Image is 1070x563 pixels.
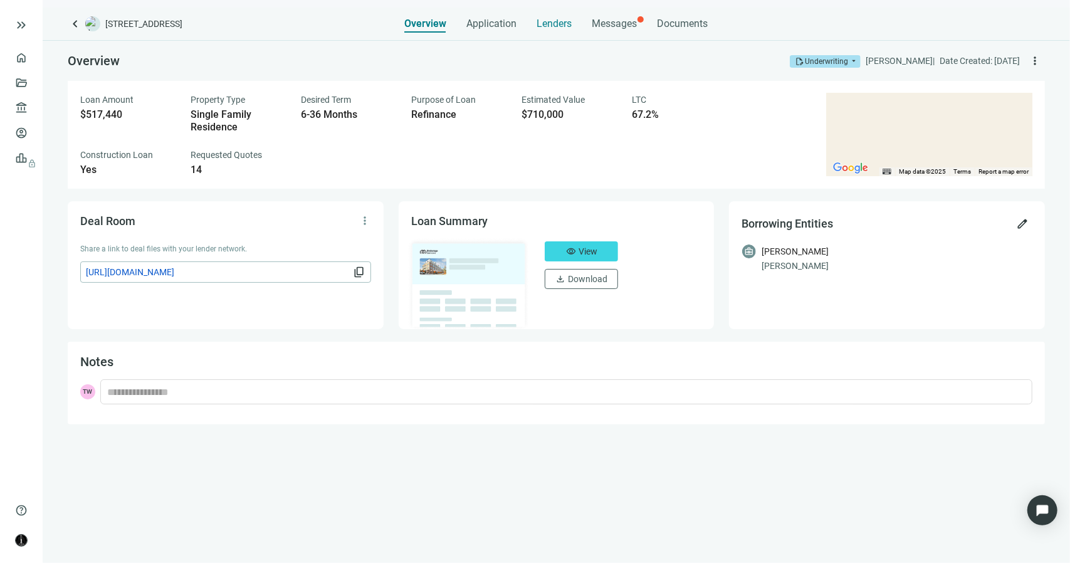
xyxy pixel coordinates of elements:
[1012,214,1032,234] button: edit
[632,95,646,105] span: LTC
[795,57,804,66] span: edit_document
[405,18,447,30] span: Overview
[68,53,120,68] span: Overview
[301,95,351,105] span: Desired Term
[555,274,565,284] span: download
[568,274,607,284] span: Download
[105,18,182,30] span: [STREET_ADDRESS]
[522,108,617,121] div: $710,000
[14,18,29,33] button: keyboard_double_arrow_right
[411,95,476,105] span: Purpose of Loan
[85,16,100,31] img: deal-logo
[566,246,576,256] span: visibility
[592,18,637,29] span: Messages
[80,95,134,105] span: Loan Amount
[940,54,1020,68] div: Date Created: [DATE]
[80,384,95,399] span: TW
[899,168,946,175] span: Map data ©2025
[353,266,365,278] span: content_copy
[467,18,517,30] span: Application
[658,18,708,30] span: Documents
[68,16,83,31] a: keyboard_arrow_left
[537,18,572,30] span: Lenders
[16,535,27,546] img: avatar
[80,108,176,121] div: $517,440
[80,354,113,369] span: Notes
[80,150,153,160] span: Construction Loan
[883,167,891,176] button: Keyboard shortcuts
[632,108,727,121] div: 67.2%
[545,241,618,261] button: visibilityView
[953,168,971,175] a: Terms (opens in new tab)
[411,214,488,228] span: Loan Summary
[411,108,506,121] div: Refinance
[866,54,935,68] div: [PERSON_NAME] |
[805,55,848,68] div: Underwriting
[762,259,1032,273] div: [PERSON_NAME]
[762,245,829,258] div: [PERSON_NAME]
[1025,51,1045,71] button: more_vert
[1016,218,1029,230] span: edit
[80,164,176,176] div: Yes
[978,168,1029,175] a: Report a map error
[579,246,597,256] span: View
[1027,495,1057,525] div: Open Intercom Messenger
[80,245,247,253] span: Share a link to deal files with your lender network.
[191,164,286,176] div: 14
[830,160,871,176] img: Google
[830,160,871,176] a: Open this area in Google Maps (opens a new window)
[1029,55,1041,67] span: more_vert
[359,214,371,227] span: more_vert
[15,504,28,517] span: help
[522,95,585,105] span: Estimated Value
[355,211,375,231] button: more_vert
[191,150,262,160] span: Requested Quotes
[191,95,245,105] span: Property Type
[191,108,286,134] div: Single Family Residence
[80,214,135,228] span: Deal Room
[545,269,618,289] button: downloadDownload
[86,265,350,279] span: [URL][DOMAIN_NAME]
[407,238,530,330] img: dealOverviewImg
[301,108,396,121] div: 6-36 Months
[742,217,833,230] span: Borrowing Entities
